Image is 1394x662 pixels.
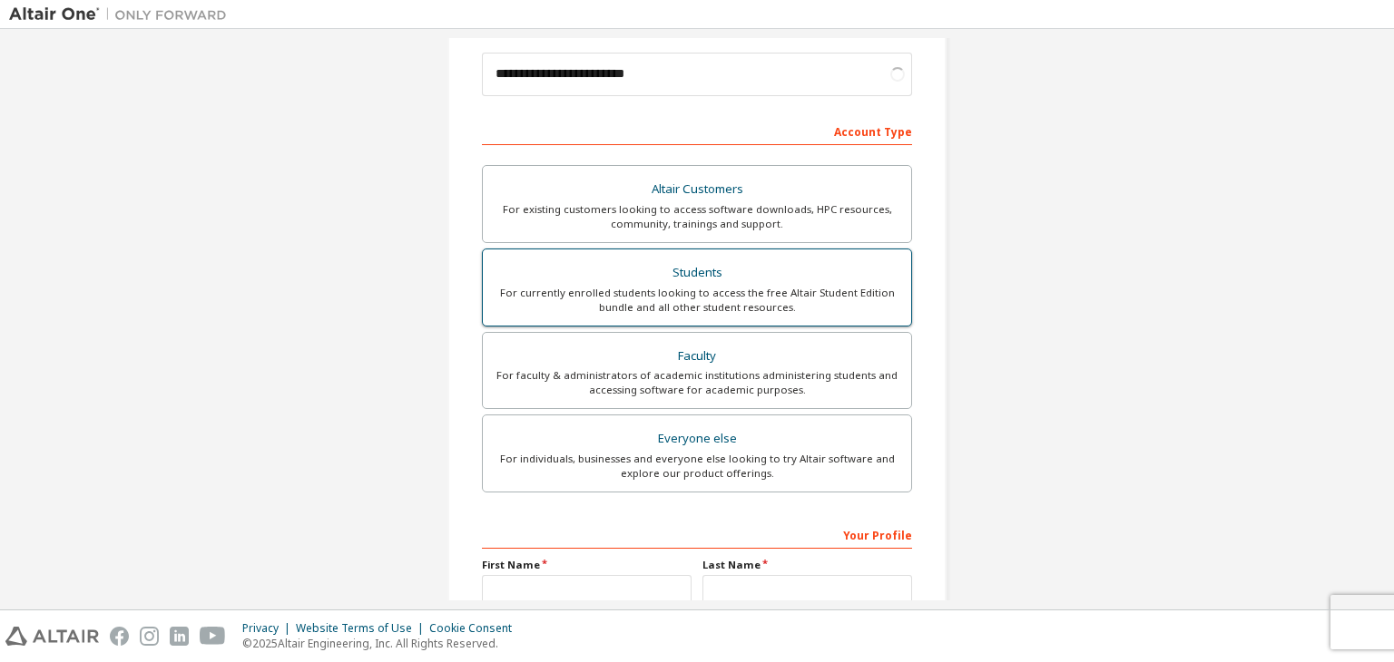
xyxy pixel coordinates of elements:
[494,452,900,481] div: For individuals, businesses and everyone else looking to try Altair software and explore our prod...
[494,260,900,286] div: Students
[482,558,692,572] label: First Name
[242,636,523,651] p: © 2025 Altair Engineering, Inc. All Rights Reserved.
[140,627,159,646] img: instagram.svg
[494,426,900,452] div: Everyone else
[5,627,99,646] img: altair_logo.svg
[296,621,429,636] div: Website Terms of Use
[9,5,236,24] img: Altair One
[482,520,912,549] div: Your Profile
[494,286,900,315] div: For currently enrolled students looking to access the free Altair Student Edition bundle and all ...
[200,627,226,646] img: youtube.svg
[170,627,189,646] img: linkedin.svg
[494,344,900,369] div: Faculty
[494,202,900,231] div: For existing customers looking to access software downloads, HPC resources, community, trainings ...
[494,368,900,397] div: For faculty & administrators of academic institutions administering students and accessing softwa...
[702,558,912,572] label: Last Name
[110,627,129,646] img: facebook.svg
[482,116,912,145] div: Account Type
[429,621,523,636] div: Cookie Consent
[242,621,296,636] div: Privacy
[494,177,900,202] div: Altair Customers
